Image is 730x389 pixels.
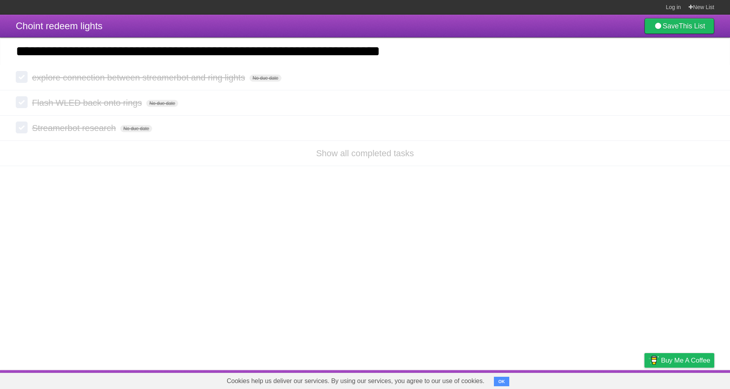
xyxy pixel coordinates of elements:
span: No due date [120,125,152,132]
a: Suggest a feature [665,372,714,387]
a: Buy me a coffee [644,353,714,368]
b: This List [679,22,705,30]
label: Done [16,96,28,108]
a: Developers [566,372,598,387]
span: No due date [146,100,178,107]
button: OK [494,377,509,386]
span: Choint redeem lights [16,21,102,31]
a: About [540,372,556,387]
span: Buy me a coffee [661,353,710,367]
a: Privacy [634,372,655,387]
span: Streamerbot research [32,123,118,133]
img: Buy me a coffee [648,353,659,367]
span: explore connection between streamerbot and ring lights [32,73,247,82]
span: No due date [250,75,281,82]
a: SaveThis List [644,18,714,34]
span: Flash WLED back onto rings [32,98,144,108]
label: Done [16,122,28,133]
a: Show all completed tasks [316,148,414,158]
span: Cookies help us deliver our services. By using our services, you agree to our use of cookies. [219,373,492,389]
a: Terms [607,372,625,387]
label: Done [16,71,28,83]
